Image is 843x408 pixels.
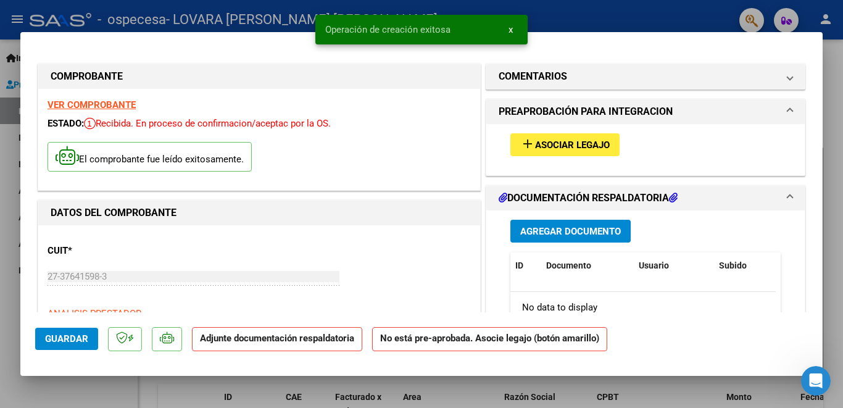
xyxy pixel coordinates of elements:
mat-expansion-panel-header: COMENTARIOS [486,64,805,89]
h1: PREAPROBACIÓN PARA INTEGRACION [499,104,673,119]
span: Recibida. En proceso de confirmacion/aceptac por la OS. [84,118,331,129]
h1: COMENTARIOS [499,69,567,84]
p: El comprobante fue leído exitosamente. [48,142,252,172]
strong: Adjunte documentación respaldatoria [200,333,354,344]
button: Asociar Legajo [510,133,620,156]
mat-expansion-panel-header: PREAPROBACIÓN PARA INTEGRACION [486,99,805,124]
span: Operación de creación exitosa [325,23,451,36]
h1: DOCUMENTACIÓN RESPALDATORIA [499,191,678,206]
span: x [509,24,513,35]
strong: DATOS DEL COMPROBANTE [51,207,176,219]
datatable-header-cell: Documento [541,252,634,279]
span: Guardar [45,333,88,344]
div: No data to display [510,292,776,323]
span: Asociar Legajo [535,139,610,151]
datatable-header-cell: Usuario [634,252,714,279]
button: Guardar [35,328,98,350]
strong: No está pre-aprobada. Asocie legajo (botón amarillo) [372,327,607,351]
span: Usuario [639,260,669,270]
iframe: Intercom live chat [801,366,831,396]
button: Agregar Documento [510,220,631,243]
mat-expansion-panel-header: DOCUMENTACIÓN RESPALDATORIA [486,186,805,210]
span: ID [515,260,523,270]
span: ANALISIS PRESTADOR [48,308,141,319]
span: Agregar Documento [520,226,621,237]
mat-icon: add [520,136,535,151]
strong: COMPROBANTE [51,70,123,82]
div: PREAPROBACIÓN PARA INTEGRACION [486,124,805,175]
datatable-header-cell: Subido [714,252,776,279]
span: Documento [546,260,591,270]
button: x [499,19,523,41]
datatable-header-cell: ID [510,252,541,279]
a: VER COMPROBANTE [48,99,136,110]
span: Subido [719,260,747,270]
span: ESTADO: [48,118,84,129]
p: CUIT [48,244,175,258]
